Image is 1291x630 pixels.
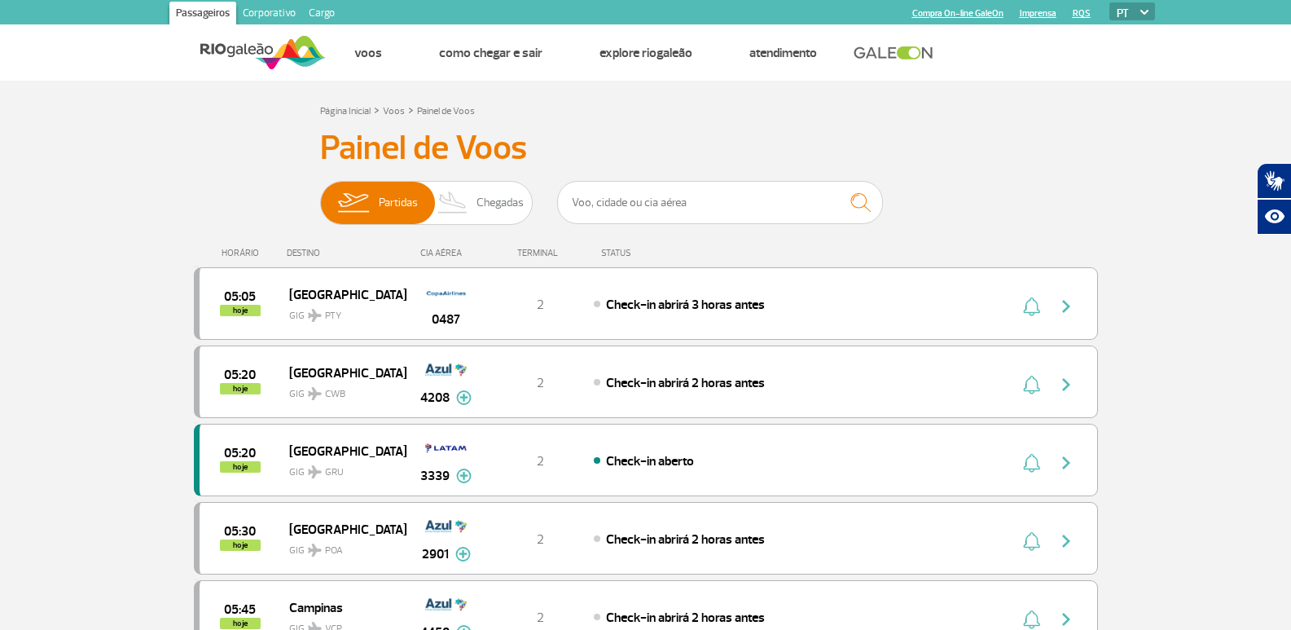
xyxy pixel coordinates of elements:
span: [GEOGRAPHIC_DATA] [289,284,393,305]
span: Partidas [379,182,418,224]
img: seta-direita-painel-voo.svg [1056,610,1076,629]
a: Explore RIOgaleão [599,45,692,61]
img: sino-painel-voo.svg [1023,531,1040,551]
span: hoje [220,540,261,551]
h3: Painel de Voos [320,128,972,169]
a: > [374,100,380,119]
img: sino-painel-voo.svg [1023,610,1040,629]
span: Check-in abrirá 2 horas antes [606,531,765,548]
span: 4208 [420,388,450,408]
span: GIG [289,378,393,402]
div: HORÁRIO [199,248,288,258]
span: hoje [220,461,261,473]
span: hoje [220,305,261,316]
span: GRU [325,465,344,480]
img: slider-desembarque [429,182,477,224]
span: 2 [537,531,544,548]
span: 2 [537,297,544,313]
div: Plugin de acessibilidade da Hand Talk. [1257,163,1291,235]
a: Corporativo [236,2,302,28]
a: Compra On-line GaleOn [912,8,1003,19]
span: [GEOGRAPHIC_DATA] [289,362,393,383]
span: [GEOGRAPHIC_DATA] [289,518,393,540]
span: 2901 [422,544,449,564]
span: 2025-09-26 05:05:00 [224,291,256,302]
img: sino-painel-voo.svg [1023,375,1040,394]
div: DESTINO [287,248,406,258]
span: Check-in aberto [606,453,694,469]
button: Abrir recursos assistivos. [1257,199,1291,235]
img: destiny_airplane.svg [308,387,322,400]
span: 2 [537,375,544,391]
span: 2025-09-26 05:20:00 [224,447,256,459]
span: 0487 [432,310,460,329]
a: > [408,100,414,119]
span: GIG [289,456,393,480]
img: seta-direita-painel-voo.svg [1056,531,1076,551]
img: sino-painel-voo.svg [1023,297,1040,316]
span: Check-in abrirá 3 horas antes [606,297,765,313]
input: Voo, cidade ou cia aérea [557,181,883,224]
span: POA [325,544,343,558]
img: sino-painel-voo.svg [1023,453,1040,473]
span: Check-in abrirá 2 horas antes [606,375,765,391]
span: CWB [325,387,345,402]
a: Painel de Voos [417,105,475,117]
span: hoje [220,618,261,629]
span: 2025-09-26 05:45:00 [224,604,256,615]
a: Página Inicial [320,105,371,117]
span: Chegadas [476,182,524,224]
span: Campinas [289,597,393,618]
span: 3339 [420,466,450,486]
img: destiny_airplane.svg [308,465,322,478]
img: mais-info-painel-voo.svg [456,390,472,405]
img: seta-direita-painel-voo.svg [1056,375,1076,394]
a: Passageiros [169,2,236,28]
div: STATUS [593,248,726,258]
span: 2025-09-26 05:20:00 [224,369,256,381]
a: Cargo [302,2,341,28]
span: [GEOGRAPHIC_DATA] [289,440,393,461]
span: Check-in abrirá 2 horas antes [606,610,765,626]
span: hoje [220,383,261,394]
img: mais-info-painel-voo.svg [455,547,471,562]
a: Voos [383,105,405,117]
a: Atendimento [749,45,817,61]
span: 2025-09-26 05:30:00 [224,526,256,537]
span: 2 [537,610,544,626]
img: destiny_airplane.svg [308,544,322,557]
a: Como chegar e sair [439,45,542,61]
a: RQS [1073,8,1091,19]
div: CIA AÉREA [406,248,487,258]
span: GIG [289,535,393,558]
img: destiny_airplane.svg [308,309,322,322]
img: seta-direita-painel-voo.svg [1056,453,1076,473]
div: TERMINAL [487,248,593,258]
img: seta-direita-painel-voo.svg [1056,297,1076,316]
img: slider-embarque [327,182,379,224]
a: Voos [354,45,382,61]
span: 2 [537,453,544,469]
span: GIG [289,300,393,324]
img: mais-info-painel-voo.svg [456,469,472,483]
span: PTY [325,309,341,324]
button: Abrir tradutor de língua de sinais. [1257,163,1291,199]
a: Imprensa [1020,8,1056,19]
